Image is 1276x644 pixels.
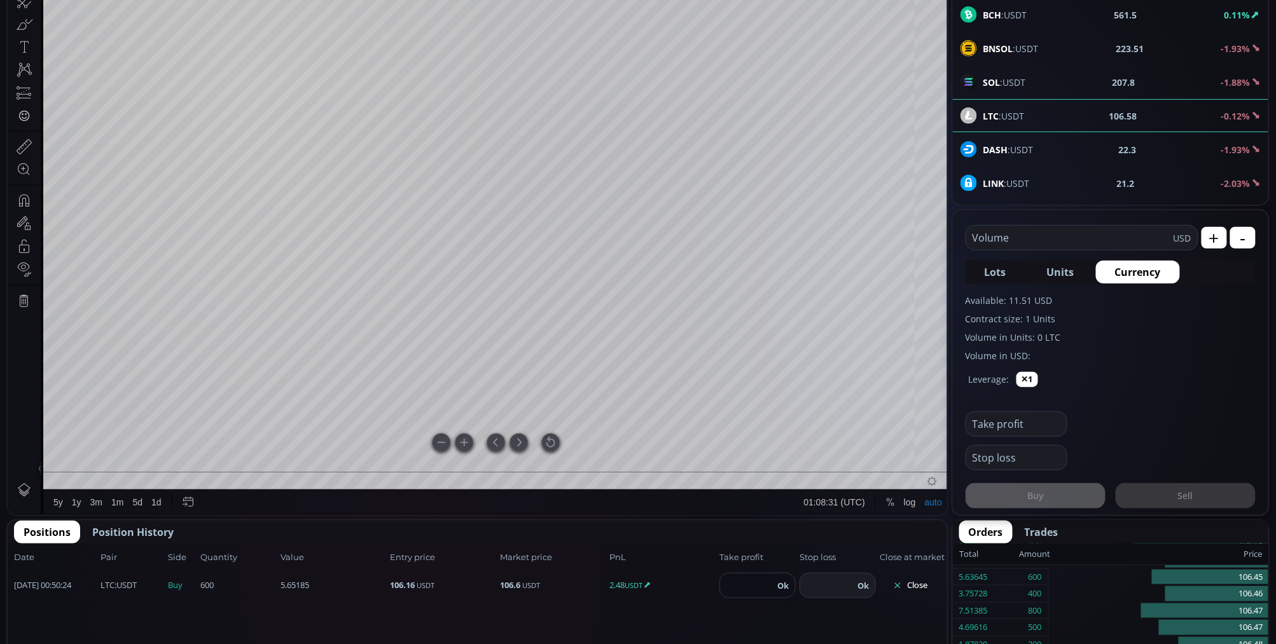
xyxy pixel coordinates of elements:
span: Pair [101,551,164,564]
span: Entry price [391,551,497,564]
div: 1 m [106,7,118,17]
small: USDT [522,580,540,590]
span: Market price [500,551,606,564]
div: 1y [64,557,74,567]
b: 22.3 [1119,143,1137,156]
span: [DATE] 00:50:24 [14,579,97,592]
div: 7.51385 [959,603,988,619]
div: 3m [83,557,95,567]
div: Amount [1019,546,1050,563]
span: Units [1047,264,1074,280]
span: Lots [985,264,1006,280]
span: Buy [168,579,197,592]
div: 106.45 [1049,569,1268,586]
div: Indicators [239,7,277,17]
div: 5.63645 [959,569,988,586]
label: Volume in Units: 0 LTC [966,331,1256,344]
div: Toggle Log Scale [892,550,913,574]
button: Ok [854,579,873,593]
button: Trades [1015,521,1068,544]
button: Orders [959,521,1013,544]
div: 106.14 [224,31,249,41]
button: Ok [773,579,793,593]
span: Take profit [719,551,796,564]
button: Units [1028,261,1093,284]
div:  [11,170,22,182]
span: Stop loss [800,551,876,564]
b: -2.03% [1221,177,1251,189]
button: - [1230,227,1256,249]
div: L [219,31,224,41]
div: 106.47 [1049,603,1268,620]
div: C [253,31,260,41]
div: Go to [170,550,191,574]
small: USDT [625,580,643,590]
label: Contract size: 1 Units [966,312,1256,325]
span: :USDT [983,143,1034,156]
span: Positions [24,524,71,540]
span: 01:08:31 (UTC) [796,557,857,567]
label: Volume in USD: [966,349,1256,362]
span: Trades [1025,524,1058,540]
b: 561.5 [1114,8,1137,22]
span: 600 [200,579,277,592]
b: 106.16 [391,579,415,591]
div: 1 [60,29,73,41]
b: -1.93% [1221,144,1251,156]
div: Hide Drawings Toolbar [29,520,35,537]
div: 400 [1029,586,1042,602]
div: −0.14 (−0.13%) [289,31,346,41]
div: 106.46 [1049,586,1268,603]
div: 106.31 [154,31,179,41]
b: 21.2 [1117,177,1135,190]
div: 106.47 [1049,619,1268,636]
b: 106.6 [500,579,520,591]
div: Volume [41,46,69,55]
div: 800 [1029,603,1042,619]
span: :USDT [983,177,1030,190]
div: 1m [104,557,116,567]
label: Available: 11.51 USD [966,294,1256,307]
div: H [183,31,190,41]
div: Total [959,546,1019,563]
div: LTC [41,29,60,41]
span: 2.48 [610,579,716,592]
div: 500 [1029,619,1042,636]
label: Leverage: [969,373,1009,386]
div: 106.16 [260,31,286,41]
span: :USDT [983,76,1026,89]
button: Positions [14,521,80,544]
: Scroll to the Left [480,493,497,511]
div: Zoom In [448,493,466,511]
div: 106.31 [190,31,215,41]
div: Price [1050,546,1262,563]
small: USDT [417,580,435,590]
b: LINK [983,177,1004,189]
div: 517.52 [74,46,99,55]
button: Lots [966,261,1025,284]
div: Market open [125,29,137,41]
span: Position History [92,524,174,540]
div: Zoom Out [425,493,443,511]
span: Side [168,551,197,564]
div: log [896,557,908,567]
div: Compare [172,7,209,17]
b: 223.51 [1116,42,1144,55]
div: Litecoin [73,29,116,41]
div: 600 [1029,569,1042,586]
b: BCH [983,9,1002,21]
button: Close [880,575,941,596]
b: -1.88% [1221,76,1251,88]
div: 5y [46,557,55,567]
div: O [147,31,154,41]
button: 01:08:31 (UTC) [792,550,862,574]
b: -1.93% [1221,43,1251,55]
span: Date [14,551,97,564]
b: LTC [101,579,114,591]
b: SOL [983,76,1001,88]
span: Value [281,551,387,564]
div: auto [917,557,934,567]
span: USD [1174,231,1191,245]
span: :USDT [983,42,1039,55]
b: BNSOL [983,43,1013,55]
